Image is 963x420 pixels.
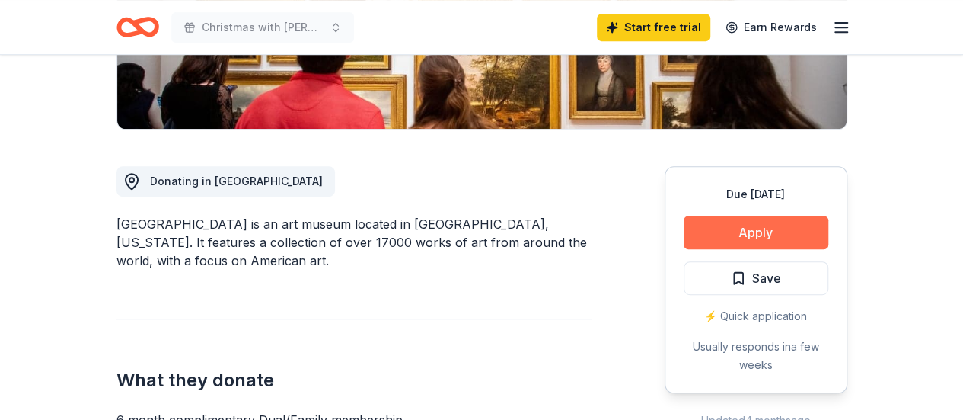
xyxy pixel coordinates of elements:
div: Due [DATE] [684,185,828,204]
span: Christmas with [PERSON_NAME] [202,18,324,37]
button: Save [684,261,828,295]
h2: What they donate [116,368,592,393]
button: Apply [684,216,828,249]
a: Home [116,9,159,45]
div: Usually responds in a few weeks [684,338,828,374]
span: Donating in [GEOGRAPHIC_DATA] [150,175,323,188]
button: Christmas with [PERSON_NAME] [171,12,354,43]
a: Start free trial [597,14,710,41]
div: ⚡️ Quick application [684,307,828,325]
div: [GEOGRAPHIC_DATA] is an art museum located in [GEOGRAPHIC_DATA], [US_STATE]. It features a collec... [116,215,592,270]
a: Earn Rewards [716,14,826,41]
span: Save [752,268,781,288]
